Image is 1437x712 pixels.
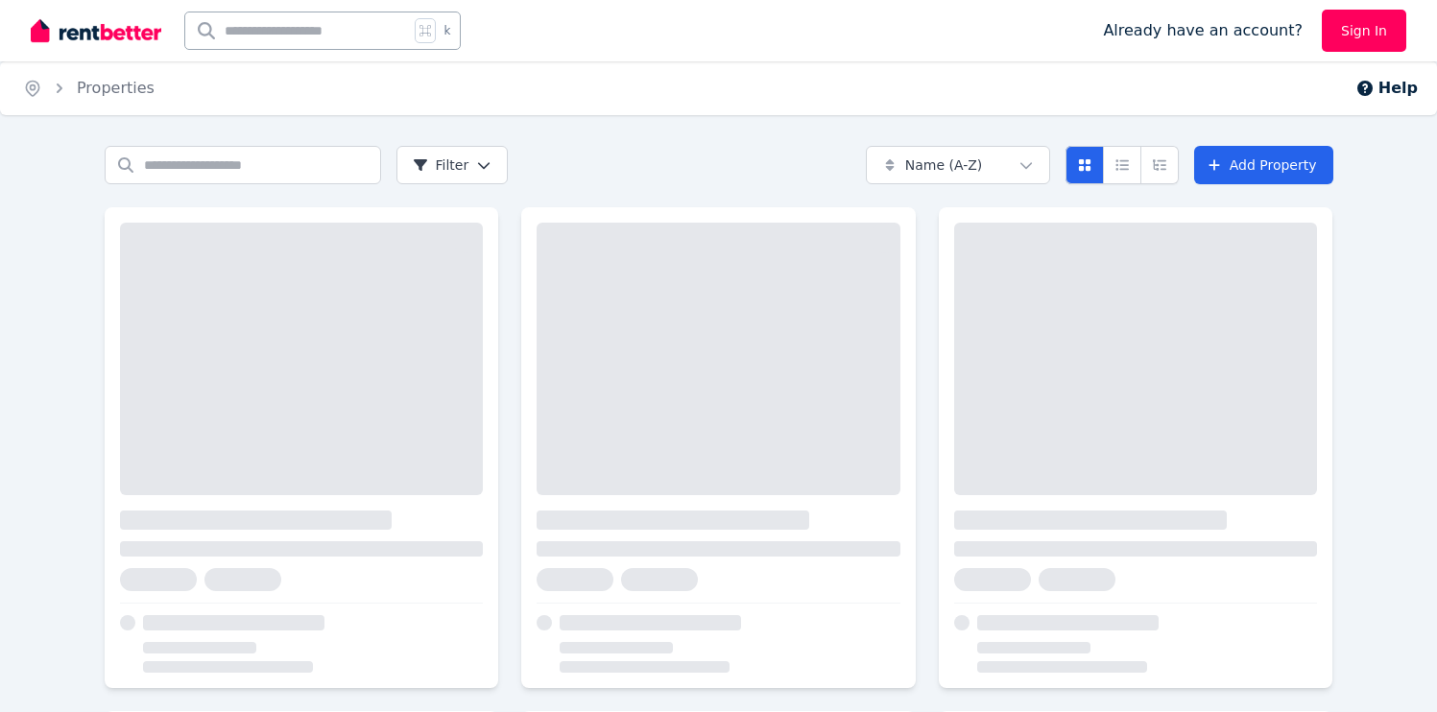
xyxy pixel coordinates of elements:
a: Sign In [1322,10,1406,52]
button: Name (A-Z) [866,146,1050,184]
span: Name (A-Z) [905,155,983,175]
button: Compact list view [1103,146,1141,184]
a: Properties [77,79,155,97]
button: Help [1355,77,1418,100]
button: Filter [396,146,509,184]
img: RentBetter [31,16,161,45]
a: Add Property [1194,146,1333,184]
div: View options [1066,146,1179,184]
span: k [443,23,450,38]
button: Expanded list view [1140,146,1179,184]
span: Already have an account? [1103,19,1303,42]
span: Filter [413,155,469,175]
button: Card view [1066,146,1104,184]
